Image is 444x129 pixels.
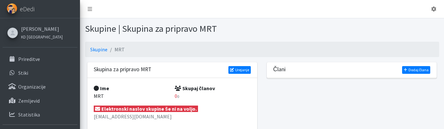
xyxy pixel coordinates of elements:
a: Zemljevid [3,94,77,107]
a: KD [GEOGRAPHIC_DATA] [21,33,63,40]
span: eDedi [20,4,35,14]
strong: Ime [94,85,109,91]
h3: Člani [273,66,286,73]
h1: Skupine | Skupina za pripravo MRT [85,23,260,34]
span: 0 [177,94,179,99]
strong: Skupaj članov [175,85,215,91]
p: MRT [94,92,170,100]
p: 0 [175,92,251,100]
img: eDedi [7,3,17,14]
h3: Skupina za pripravo MRT [94,66,151,73]
a: [PERSON_NAME] [21,25,63,33]
p: Statistika [18,111,40,118]
a: Stiki [3,66,77,79]
a: Prireditve [3,53,77,65]
a: Statistika [3,108,77,121]
p: Prireditve [18,56,40,62]
p: Organizacije [18,83,46,90]
li: MRT [107,46,125,53]
strong: Elektronski naslov skupine še ni na voljo. [94,106,198,112]
a: Skupine [90,46,107,53]
small: KD [GEOGRAPHIC_DATA] [21,34,63,39]
a: Dodaj člana [402,66,430,74]
p: Zemljevid [18,98,40,104]
a: Organizacije [3,80,77,93]
p: [EMAIL_ADDRESS][DOMAIN_NAME] [94,113,251,120]
a: Urejanje [228,66,251,74]
p: Stiki [18,70,28,76]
